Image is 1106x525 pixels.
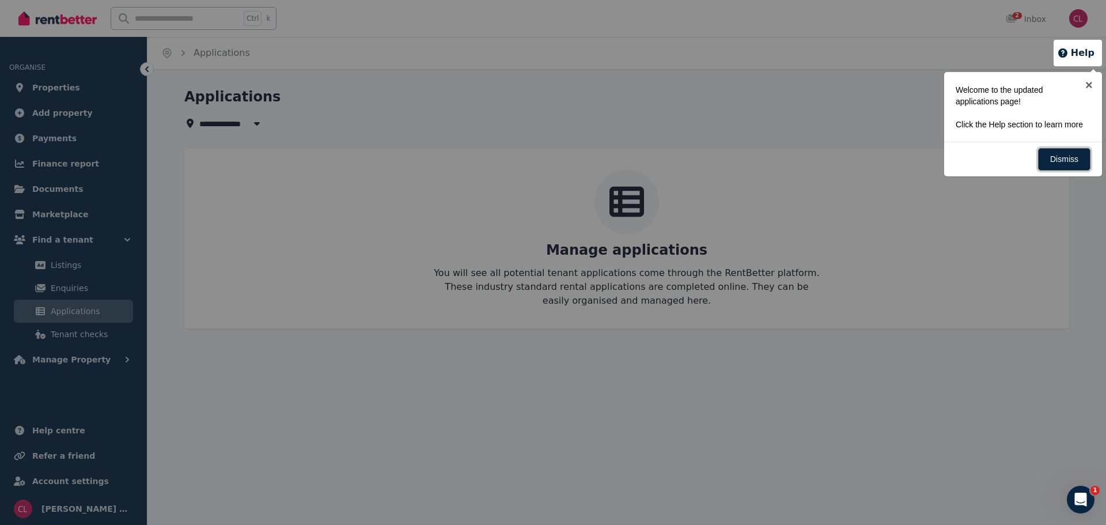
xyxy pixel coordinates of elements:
[1038,148,1090,171] a: Dismiss
[956,84,1084,107] p: Welcome to the updated applications page!
[1090,486,1100,495] span: 1
[1067,486,1094,513] iframe: Intercom live chat
[956,119,1084,130] p: Click the Help section to learn more
[1076,72,1102,98] a: ×
[1057,46,1094,60] button: Help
